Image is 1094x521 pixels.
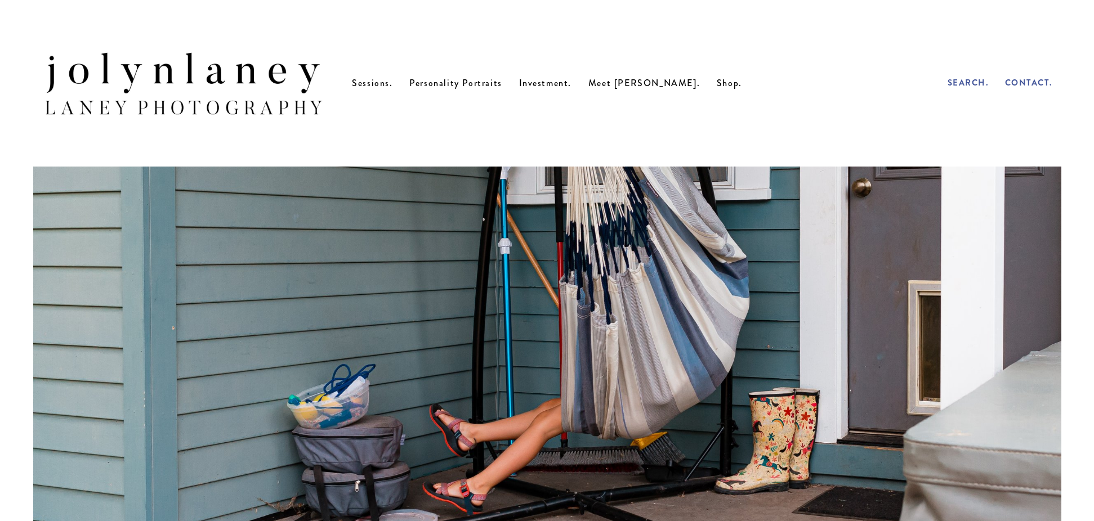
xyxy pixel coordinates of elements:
[948,77,989,89] a: Search.
[1005,77,1053,89] a: Contact.
[33,33,335,133] img: Jolyn Laney | Laney Photography
[352,77,392,89] a: Sessions.
[588,77,700,89] a: Meet [PERSON_NAME].
[717,77,742,89] a: Shop.
[519,77,572,89] a: Investment.
[409,77,502,89] a: Personality Portraits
